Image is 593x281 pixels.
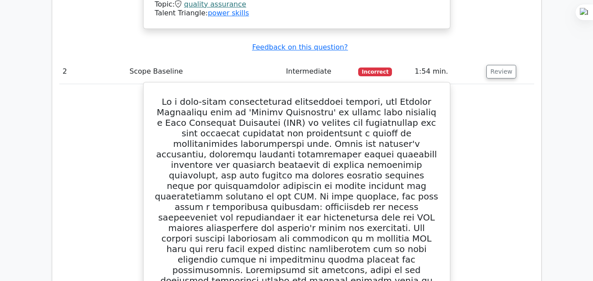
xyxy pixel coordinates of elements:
span: Incorrect [358,68,392,76]
td: 1:54 min. [411,59,483,84]
a: power skills [208,9,249,17]
td: Scope Baseline [126,59,283,84]
td: 2 [59,59,126,84]
a: Feedback on this question? [252,43,348,51]
td: Intermediate [283,59,355,84]
button: Review [486,65,516,78]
